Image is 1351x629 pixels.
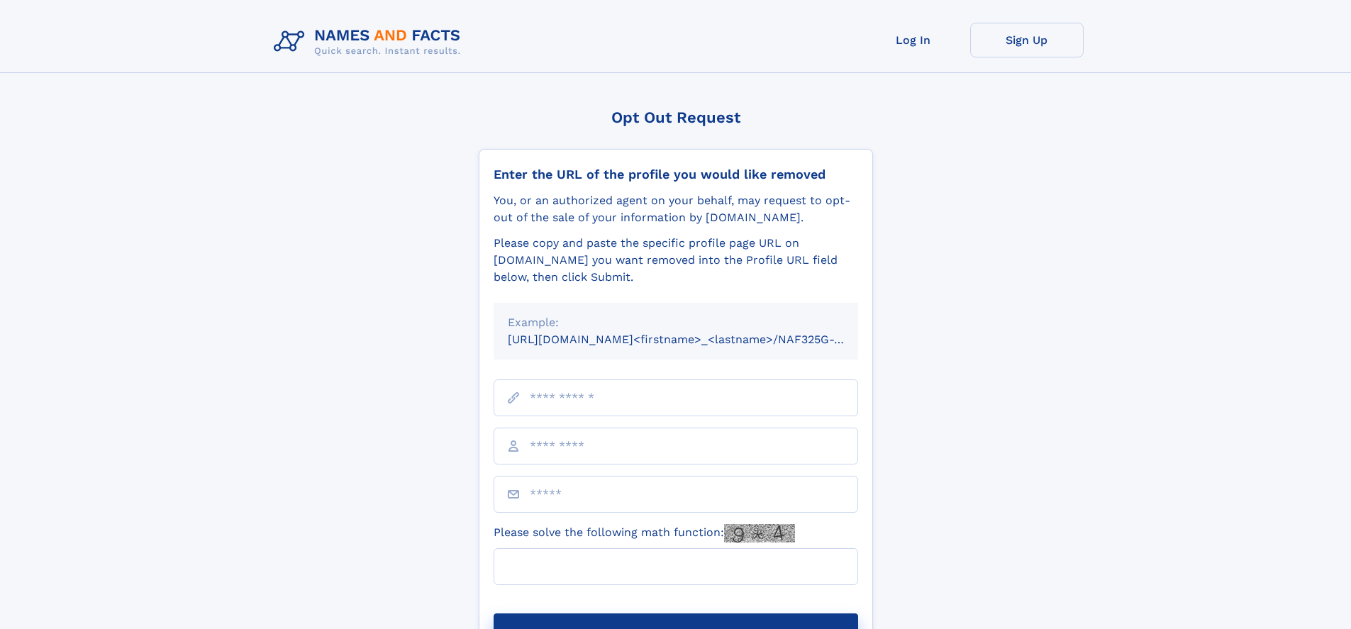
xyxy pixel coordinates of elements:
[508,314,844,331] div: Example:
[494,167,858,182] div: Enter the URL of the profile you would like removed
[508,333,885,346] small: [URL][DOMAIN_NAME]<firstname>_<lastname>/NAF325G-xxxxxxxx
[494,192,858,226] div: You, or an authorized agent on your behalf, may request to opt-out of the sale of your informatio...
[479,108,873,126] div: Opt Out Request
[857,23,970,57] a: Log In
[494,235,858,286] div: Please copy and paste the specific profile page URL on [DOMAIN_NAME] you want removed into the Pr...
[268,23,472,61] img: Logo Names and Facts
[970,23,1084,57] a: Sign Up
[494,524,795,542] label: Please solve the following math function:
